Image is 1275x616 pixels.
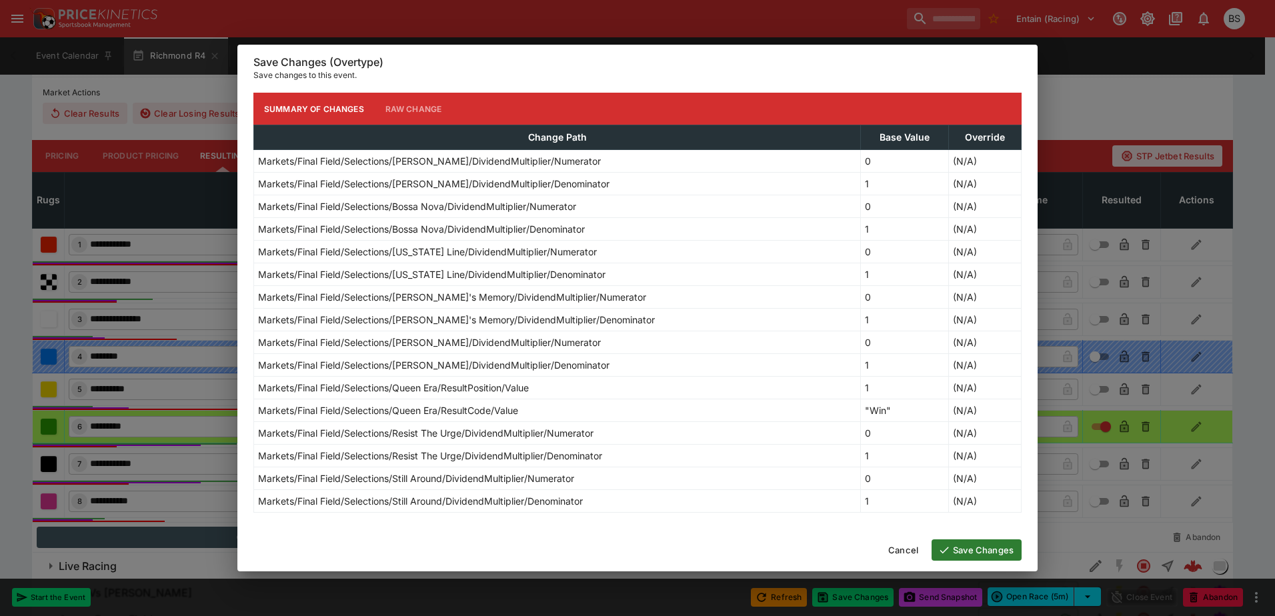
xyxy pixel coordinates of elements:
td: 1 [861,309,949,331]
td: (N/A) [948,150,1021,173]
p: Markets/Final Field/Selections/[PERSON_NAME]/DividendMultiplier/Denominator [258,177,609,191]
h6: Save Changes (Overtype) [253,55,1022,69]
th: Base Value [861,125,949,150]
td: 0 [861,467,949,490]
td: (N/A) [948,422,1021,445]
td: 0 [861,195,949,218]
button: Summary of Changes [253,93,375,125]
th: Override [948,125,1021,150]
p: Markets/Final Field/Selections/[US_STATE] Line/DividendMultiplier/Denominator [258,267,605,281]
td: 0 [861,286,949,309]
p: Markets/Final Field/Selections/Queen Era/ResultCode/Value [258,403,518,417]
td: (N/A) [948,467,1021,490]
p: Markets/Final Field/Selections/[PERSON_NAME]/DividendMultiplier/Denominator [258,358,609,372]
p: Markets/Final Field/Selections/[PERSON_NAME]'s Memory/DividendMultiplier/Numerator [258,290,646,304]
td: (N/A) [948,309,1021,331]
p: Markets/Final Field/Selections/[PERSON_NAME]/DividendMultiplier/Numerator [258,154,601,168]
td: (N/A) [948,354,1021,377]
td: (N/A) [948,445,1021,467]
td: 1 [861,377,949,399]
td: 1 [861,445,949,467]
button: Raw Change [375,93,453,125]
button: Cancel [880,539,926,561]
td: 0 [861,422,949,445]
p: Markets/Final Field/Selections/Bossa Nova/DividendMultiplier/Denominator [258,222,585,236]
td: "Win" [861,399,949,422]
p: Markets/Final Field/Selections/[PERSON_NAME]'s Memory/DividendMultiplier/Denominator [258,313,655,327]
th: Change Path [254,125,861,150]
p: Save changes to this event. [253,69,1022,82]
td: (N/A) [948,331,1021,354]
p: Markets/Final Field/Selections/Resist The Urge/DividendMultiplier/Denominator [258,449,602,463]
td: (N/A) [948,399,1021,422]
td: 0 [861,150,949,173]
td: 1 [861,490,949,513]
td: (N/A) [948,218,1021,241]
p: Markets/Final Field/Selections/[US_STATE] Line/DividendMultiplier/Numerator [258,245,597,259]
td: 0 [861,241,949,263]
td: 1 [861,218,949,241]
button: Save Changes [932,539,1022,561]
p: Markets/Final Field/Selections/Still Around/DividendMultiplier/Denominator [258,494,583,508]
td: 0 [861,331,949,354]
td: (N/A) [948,241,1021,263]
td: 1 [861,263,949,286]
td: (N/A) [948,195,1021,218]
td: (N/A) [948,173,1021,195]
td: (N/A) [948,377,1021,399]
td: (N/A) [948,263,1021,286]
td: (N/A) [948,286,1021,309]
p: Markets/Final Field/Selections/Resist The Urge/DividendMultiplier/Numerator [258,426,593,440]
p: Markets/Final Field/Selections/Still Around/DividendMultiplier/Numerator [258,471,574,485]
td: 1 [861,354,949,377]
p: Markets/Final Field/Selections/Queen Era/ResultPosition/Value [258,381,529,395]
p: Markets/Final Field/Selections/[PERSON_NAME]/DividendMultiplier/Numerator [258,335,601,349]
p: Markets/Final Field/Selections/Bossa Nova/DividendMultiplier/Numerator [258,199,576,213]
td: 1 [861,173,949,195]
td: (N/A) [948,490,1021,513]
